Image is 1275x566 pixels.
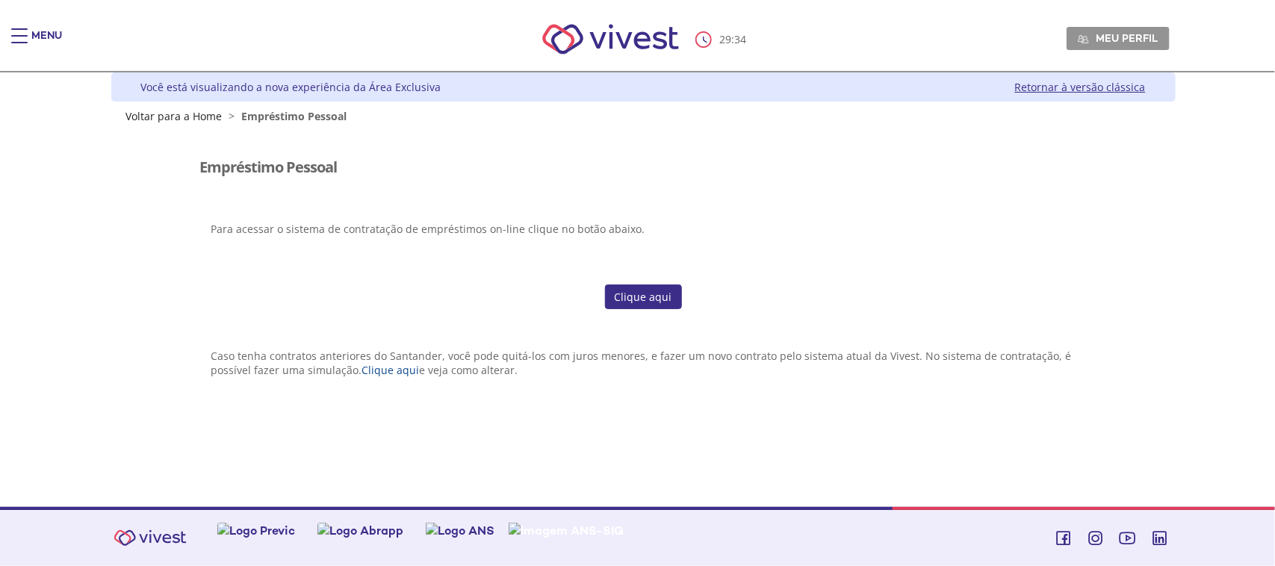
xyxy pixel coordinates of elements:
[211,208,1076,236] p: Para acessar o sistema de contratação de empréstimos on-line clique no botão abaixo.
[100,72,1176,507] div: Vivest
[1015,80,1146,94] a: Retornar à versão clássica
[695,31,749,48] div: :
[719,32,731,46] span: 29
[509,523,624,538] img: Imagem ANS-SIG
[426,523,494,538] img: Logo ANS
[211,349,1076,377] p: Caso tenha contratos anteriores do Santander, você pode quitá-los com juros menores, e fazer um n...
[242,109,347,123] span: Empréstimo Pessoal
[526,7,695,71] img: Vivest
[199,324,1087,411] section: <span lang="pt-BR" dir="ltr">Visualizador do Conteúdo da Web</span> 1
[105,521,195,555] img: Vivest
[31,28,62,58] div: Menu
[1078,34,1089,45] img: Meu perfil
[126,109,223,123] a: Voltar para a Home
[362,363,419,377] a: Clique aqui
[605,284,682,310] a: Clique aqui
[199,159,337,175] h3: Empréstimo Pessoal
[199,284,1087,310] section: <span lang="pt-BR" dir="ltr">CMCorp</span>
[734,32,746,46] span: 34
[217,523,295,538] img: Logo Previc
[1067,27,1170,49] a: Meu perfil
[317,523,403,538] img: Logo Abrapp
[199,137,1087,270] section: <span lang="pt-BR" dir="ltr">Visualizador do Conteúdo da Web</span>
[1096,31,1158,45] span: Meu perfil
[226,109,239,123] span: >
[141,80,441,94] div: Você está visualizando a nova experiência da Área Exclusiva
